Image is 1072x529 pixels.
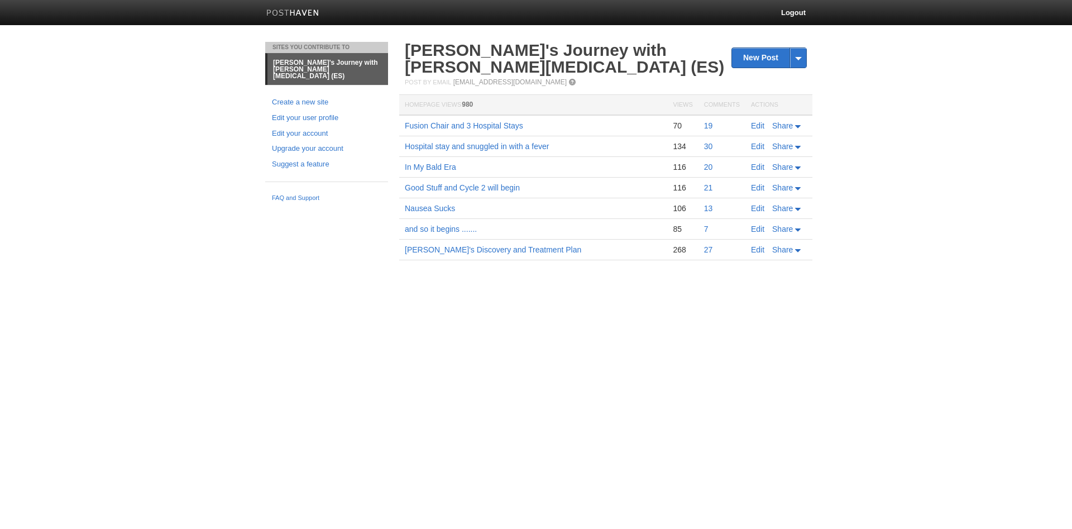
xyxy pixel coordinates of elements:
[272,193,381,203] a: FAQ and Support
[453,78,567,86] a: [EMAIL_ADDRESS][DOMAIN_NAME]
[673,141,692,151] div: 134
[267,54,388,85] a: [PERSON_NAME]'s Journey with [PERSON_NAME][MEDICAL_DATA] (ES)
[772,142,793,151] span: Share
[405,142,549,151] a: Hospital stay and snuggled in with a fever
[751,163,764,171] a: Edit
[405,79,451,85] span: Post by Email
[667,95,698,116] th: Views
[405,41,724,76] a: [PERSON_NAME]'s Journey with [PERSON_NAME][MEDICAL_DATA] (ES)
[265,42,388,53] li: Sites You Contribute To
[704,163,713,171] a: 20
[751,121,764,130] a: Edit
[704,245,713,254] a: 27
[704,204,713,213] a: 13
[751,142,764,151] a: Edit
[405,163,456,171] a: In My Bald Era
[772,183,793,192] span: Share
[272,112,381,124] a: Edit your user profile
[732,48,806,68] a: New Post
[772,163,793,171] span: Share
[772,121,793,130] span: Share
[673,162,692,172] div: 116
[462,101,473,108] span: 980
[673,245,692,255] div: 268
[399,95,667,116] th: Homepage Views
[272,97,381,108] a: Create a new site
[405,183,520,192] a: Good Stuff and Cycle 2 will begin
[272,143,381,155] a: Upgrade your account
[673,183,692,193] div: 116
[405,204,455,213] a: Nausea Sucks
[673,224,692,234] div: 85
[704,142,713,151] a: 30
[266,9,319,18] img: Posthaven-bar
[405,225,477,233] a: and so it begins .......
[751,225,764,233] a: Edit
[698,95,745,116] th: Comments
[751,183,764,192] a: Edit
[673,203,692,213] div: 106
[704,183,713,192] a: 21
[272,128,381,140] a: Edit your account
[704,225,709,233] a: 7
[405,121,523,130] a: Fusion Chair and 3 Hospital Stays
[704,121,713,130] a: 19
[772,225,793,233] span: Share
[751,245,764,254] a: Edit
[772,245,793,254] span: Share
[772,204,793,213] span: Share
[673,121,692,131] div: 70
[745,95,812,116] th: Actions
[405,245,581,254] a: [PERSON_NAME]'s Discovery and Treatment Plan
[751,204,764,213] a: Edit
[272,159,381,170] a: Suggest a feature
